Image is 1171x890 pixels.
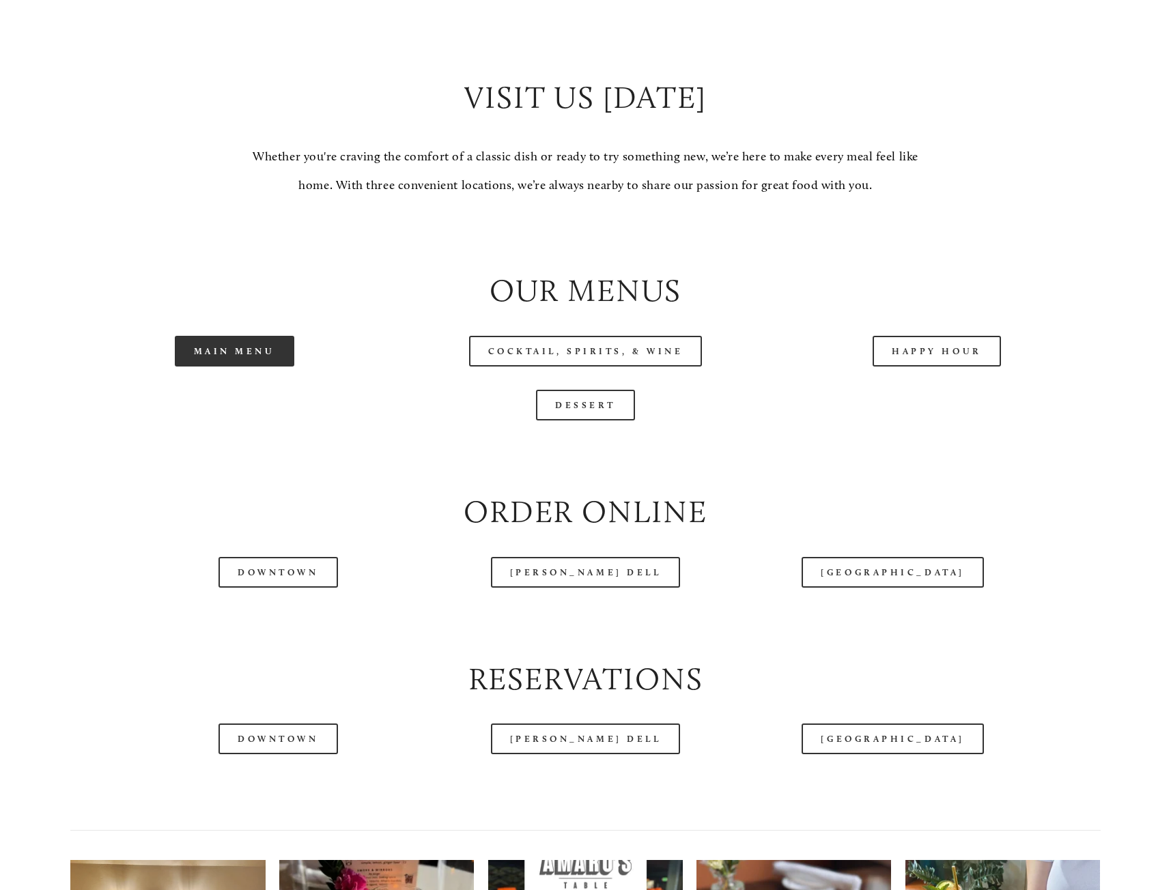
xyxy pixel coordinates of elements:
a: Cocktail, Spirits, & Wine [469,336,703,367]
a: [PERSON_NAME] Dell [491,557,681,588]
h2: Reservations [70,657,1101,701]
a: [GEOGRAPHIC_DATA] [802,557,983,588]
a: Downtown [218,723,337,754]
a: Dessert [536,390,635,420]
p: Whether you're craving the comfort of a classic dish or ready to try something new, we’re here to... [246,143,925,199]
a: Downtown [218,557,337,588]
h2: Order Online [70,490,1101,534]
h2: Our Menus [70,269,1101,313]
a: Main Menu [175,336,294,367]
a: Happy Hour [873,336,1001,367]
a: [PERSON_NAME] Dell [491,723,681,754]
a: [GEOGRAPHIC_DATA] [802,723,983,754]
